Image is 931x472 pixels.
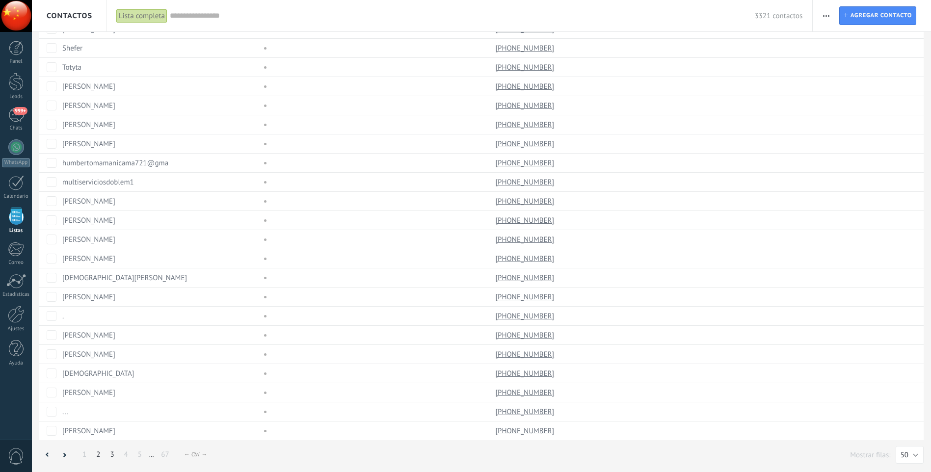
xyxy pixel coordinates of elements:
a: [PHONE_NUMBER] [496,120,557,129]
a: [PHONE_NUMBER] [496,369,557,378]
a: [PHONE_NUMBER] [496,197,557,206]
span: Agregar contacto [851,7,912,25]
a: 3 [105,445,119,464]
a: [PERSON_NAME] [62,331,115,340]
div: WhatsApp [2,158,30,167]
div: Calendario [2,193,30,200]
a: Agregar contacto [839,6,916,25]
a: [DEMOGRAPHIC_DATA][PERSON_NAME] [62,273,187,283]
a: [PHONE_NUMBER] [496,388,557,397]
a: [PHONE_NUMBER] [496,350,557,359]
a: [PHONE_NUMBER] [496,178,557,186]
a: [PHONE_NUMBER] [496,216,557,225]
a: [PERSON_NAME] [62,235,115,244]
span: Contactos [47,11,92,21]
a: Shefer [62,44,82,53]
a: 1 [78,445,91,464]
a: [PHONE_NUMBER] [496,63,557,72]
div: Correo [2,260,30,266]
a: [PHONE_NUMBER] [496,44,557,52]
a: 2 [91,445,105,464]
a: [PHONE_NUMBER] [496,25,557,33]
a: . [62,312,64,321]
a: 4 [119,445,133,464]
a: [PHONE_NUMBER] [496,235,557,244]
a: Totyta [62,63,81,72]
a: [PERSON_NAME] [62,388,115,397]
a: [PERSON_NAME] [62,82,115,91]
a: [PERSON_NAME] [62,426,115,436]
a: [PHONE_NUMBER] [496,273,557,282]
div: Lista completa [116,9,167,23]
a: [PHONE_NUMBER] [496,292,557,301]
a: [PHONE_NUMBER] [496,312,557,320]
a: [PHONE_NUMBER] [496,101,557,110]
a: [PHONE_NUMBER] [496,426,557,435]
a: [PHONE_NUMBER] [496,82,557,91]
a: [PERSON_NAME] [62,292,115,302]
div: Ayuda [2,360,30,367]
span: 999+ [13,107,27,115]
a: multiserviciosdoblem1 [62,178,134,187]
button: 50 [896,446,924,464]
a: humbertomamanicama721@gma [62,158,168,168]
a: [PERSON_NAME] [62,350,115,359]
span: ... [149,451,154,459]
a: [PHONE_NUMBER] [496,331,557,340]
a: 5 [133,445,147,464]
div: Listas [2,228,30,234]
div: Chats [2,125,30,131]
a: [PERSON_NAME] [62,101,115,110]
div: Estadísticas [2,291,30,298]
a: [PERSON_NAME] [62,120,115,130]
p: Mostrar filas: [850,450,890,460]
a: 67 [156,445,174,464]
div: Leads [2,94,30,100]
span: 3321 contactos [754,11,802,21]
div: Panel [2,58,30,65]
a: ... [62,407,68,417]
a: [PHONE_NUMBER] [496,158,557,167]
a: [PHONE_NUMBER] [496,254,557,263]
a: [DEMOGRAPHIC_DATA] [62,369,134,378]
div: ← Ctrl → [184,451,207,458]
a: [PERSON_NAME] [62,197,115,206]
a: [PERSON_NAME] [62,254,115,263]
a: [PHONE_NUMBER] [496,407,557,416]
a: [PERSON_NAME] [62,216,115,225]
a: [PERSON_NAME] [62,139,115,149]
span: 50 [901,450,908,460]
div: Ajustes [2,326,30,332]
a: [PHONE_NUMBER] [496,139,557,148]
